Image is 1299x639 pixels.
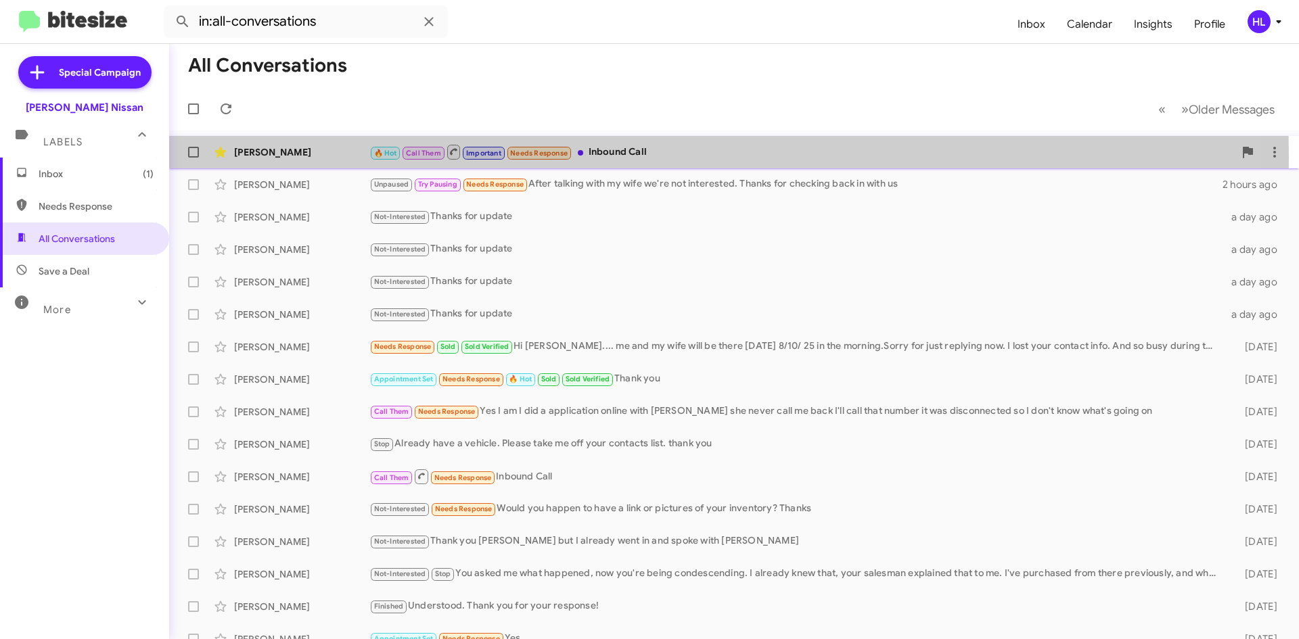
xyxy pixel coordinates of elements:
span: Sold Verified [465,342,509,351]
span: All Conversations [39,232,115,245]
span: Needs Response [510,149,568,158]
div: Inbound Call [369,143,1234,160]
span: Special Campaign [59,66,141,79]
div: Thanks for update [369,306,1223,322]
span: Not-Interested [374,504,426,513]
span: Not-Interested [374,569,426,578]
button: HL [1236,10,1284,33]
span: Stop [374,440,390,448]
span: Sold [440,342,456,351]
div: Thanks for update [369,209,1223,224]
span: Call Them [374,473,409,482]
button: Previous [1150,95,1174,123]
div: a day ago [1223,275,1288,289]
span: « [1158,101,1166,118]
button: Next [1173,95,1283,123]
div: Understood. Thank you for your response! [369,598,1223,614]
span: Save a Deal [39,264,89,278]
div: [PERSON_NAME] [234,178,369,191]
div: [PERSON_NAME] Nissan [26,101,143,114]
span: 🔥 Hot [509,375,532,383]
div: Thank you [369,371,1223,387]
div: [PERSON_NAME] [234,308,369,321]
span: Call Them [406,149,441,158]
span: Older Messages [1189,102,1275,117]
div: [DATE] [1223,502,1288,516]
div: Yes I am I did a application online with [PERSON_NAME] she never call me back I'll call that numb... [369,404,1223,419]
span: Call Them [374,407,409,416]
div: Would you happen to have a link or pictures of your inventory? Thanks [369,501,1223,517]
span: » [1181,101,1189,118]
div: [DATE] [1223,470,1288,483]
div: [DATE] [1223,405,1288,419]
div: Inbound Call [369,468,1223,485]
div: [PERSON_NAME] [234,567,369,581]
span: Needs Response [418,407,476,416]
div: a day ago [1223,210,1288,224]
div: [PERSON_NAME] [234,373,369,386]
div: 2 hours ago [1223,178,1288,191]
span: Not-Interested [374,212,426,221]
div: HL [1248,10,1271,33]
div: [PERSON_NAME] [234,340,369,354]
div: [DATE] [1223,535,1288,548]
span: Needs Response [39,199,154,213]
span: Appointment Set [374,375,434,383]
a: Inbox [1007,5,1056,44]
div: [PERSON_NAME] [234,243,369,256]
span: Stop [435,569,451,578]
span: Unpaused [374,180,409,189]
div: After talking with my wife we're not interested. Thanks for checking back in with us [369,176,1223,192]
div: a day ago [1223,308,1288,321]
span: Finished [374,602,404,611]
span: Inbox [39,167,154,181]
div: [PERSON_NAME] [234,437,369,451]
div: [PERSON_NAME] [234,470,369,483]
div: [DATE] [1223,340,1288,354]
span: Not-Interested [374,310,426,318]
div: [DATE] [1223,567,1288,581]
span: Not-Interested [374,537,426,546]
div: Thank you [PERSON_NAME] but I already went in and spoke with [PERSON_NAME] [369,534,1223,549]
span: Needs Response [434,473,492,482]
div: Thanks for update [369,241,1223,257]
span: Important [466,149,501,158]
span: Needs Response [442,375,500,383]
span: More [43,304,71,316]
span: Not-Interested [374,245,426,254]
span: Sold [541,375,557,383]
span: Not-Interested [374,277,426,286]
div: [PERSON_NAME] [234,210,369,224]
div: [DATE] [1223,373,1288,386]
div: [PERSON_NAME] [234,600,369,613]
span: Labels [43,136,83,148]
span: Needs Response [435,504,493,513]
div: [PERSON_NAME] [234,405,369,419]
a: Special Campaign [18,56,152,89]
div: [PERSON_NAME] [234,275,369,289]
a: Insights [1123,5,1183,44]
a: Profile [1183,5,1236,44]
div: a day ago [1223,243,1288,256]
div: Already have a vehicle. Please take me off your contacts list. thank you [369,436,1223,452]
input: Search [164,5,448,38]
span: 🔥 Hot [374,149,397,158]
h1: All Conversations [188,55,347,76]
div: [PERSON_NAME] [234,145,369,159]
span: Needs Response [466,180,524,189]
div: Thanks for update [369,274,1223,289]
div: You asked me what happened, now you're being condescending. I already knew that, your salesman ex... [369,566,1223,582]
nav: Page navigation example [1151,95,1283,123]
span: (1) [143,167,154,181]
div: [PERSON_NAME] [234,502,369,516]
div: [DATE] [1223,600,1288,613]
span: Try Pausing [418,180,457,189]
a: Calendar [1056,5,1123,44]
div: [PERSON_NAME] [234,535,369,548]
span: Needs Response [374,342,432,351]
div: [DATE] [1223,437,1288,451]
